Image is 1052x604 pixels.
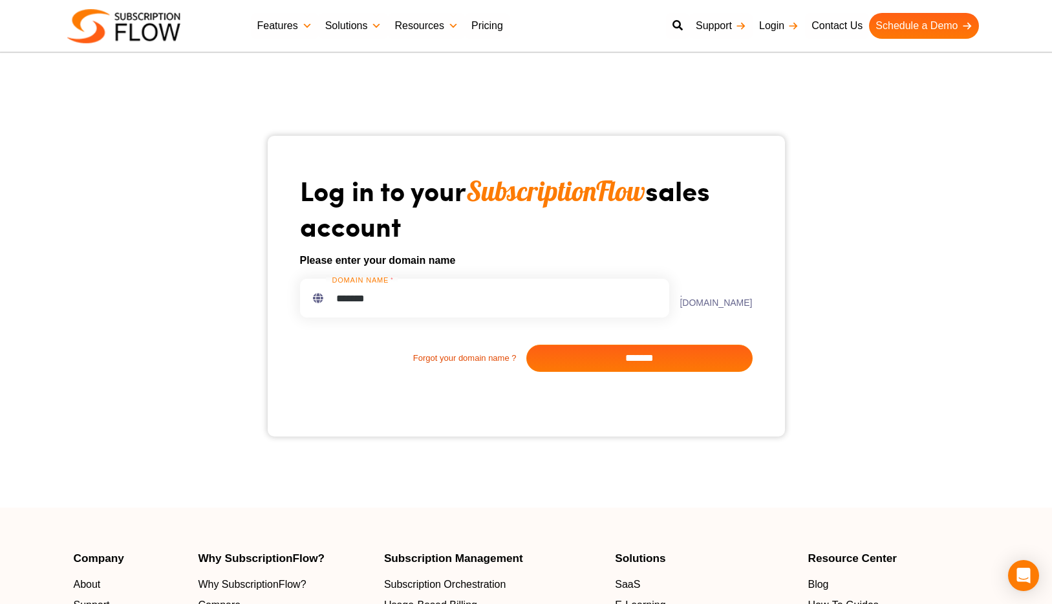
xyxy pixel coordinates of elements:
[615,577,640,592] span: SaaS
[465,13,510,39] a: Pricing
[74,553,186,564] h4: Company
[300,253,753,268] h6: Please enter your domain name
[198,577,306,592] span: Why SubscriptionFlow?
[753,13,805,39] a: Login
[74,577,101,592] span: About
[669,289,752,307] label: .[DOMAIN_NAME]
[67,9,180,43] img: Subscriptionflow
[384,577,506,592] span: Subscription Orchestration
[808,577,978,592] a: Blog
[388,13,464,39] a: Resources
[1008,560,1039,591] div: Open Intercom Messenger
[384,553,602,564] h4: Subscription Management
[74,577,186,592] a: About
[466,174,645,208] span: SubscriptionFlow
[198,577,371,592] a: Why SubscriptionFlow?
[198,553,371,564] h4: Why SubscriptionFlow?
[805,13,869,39] a: Contact Us
[869,13,978,39] a: Schedule a Demo
[808,577,828,592] span: Blog
[808,553,978,564] h4: Resource Center
[615,553,795,564] h4: Solutions
[384,577,602,592] a: Subscription Orchestration
[300,352,526,365] a: Forgot your domain name ?
[251,13,319,39] a: Features
[615,577,795,592] a: SaaS
[300,173,753,243] h1: Log in to your sales account
[319,13,389,39] a: Solutions
[689,13,753,39] a: Support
